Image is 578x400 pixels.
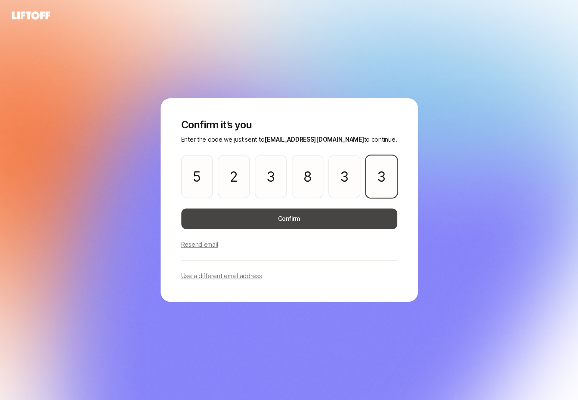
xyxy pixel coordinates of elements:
input: Please enter OTP character 4 [292,155,324,198]
input: Please enter OTP character 6 [365,155,397,198]
span: [EMAIL_ADDRESS][DOMAIN_NAME] [264,136,364,143]
button: Confirm [181,208,397,229]
input: Please enter OTP character 2 [218,155,250,198]
input: Please enter OTP character 5 [328,155,360,198]
p: Resend email [181,239,218,250]
p: Use a different email address [181,271,262,281]
p: Confirm it’s you [181,119,397,131]
p: Enter the code we just sent to to continue. [181,134,397,145]
input: Please enter OTP character 3 [255,155,287,198]
input: Please enter OTP character 1 [181,155,213,198]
